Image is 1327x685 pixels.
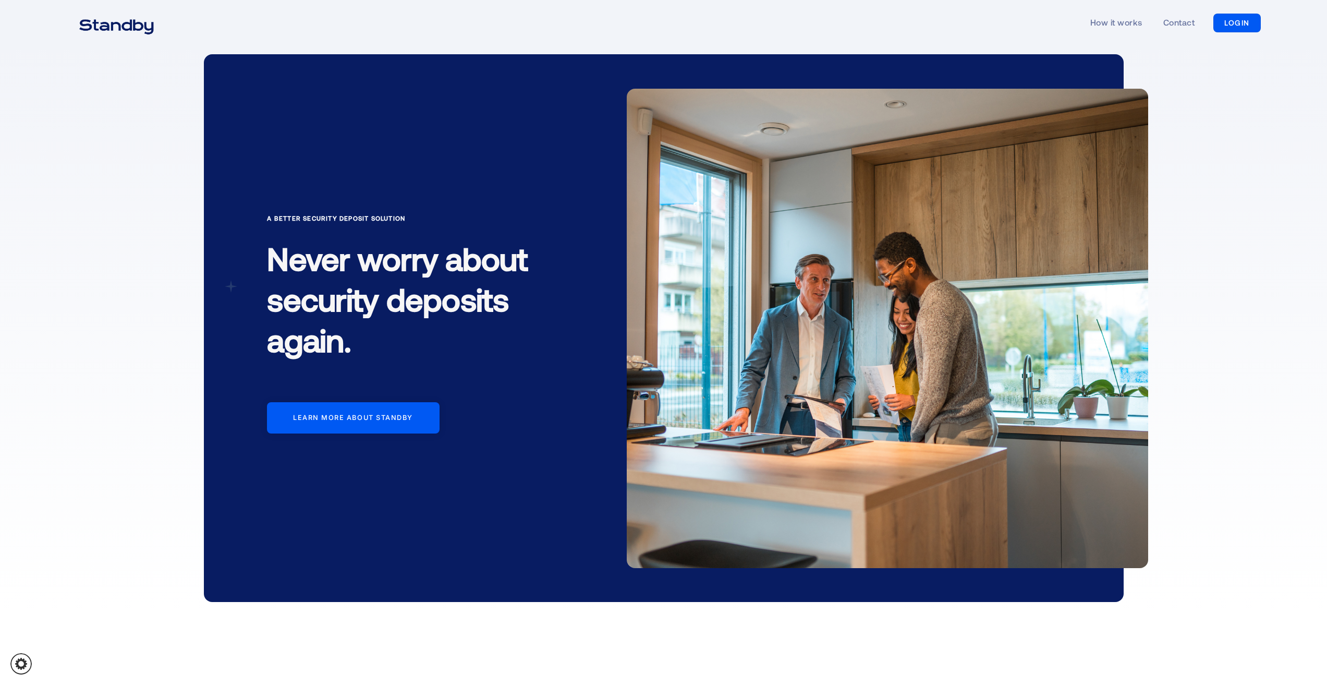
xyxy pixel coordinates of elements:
[293,414,413,422] div: Learn more about standby
[267,402,440,434] a: Learn more about standby
[66,13,167,33] a: home
[10,653,32,675] a: Cookie settings
[267,230,559,377] h1: Never worry about security deposits again.
[267,213,559,223] div: A Better Security Deposit Solution
[1213,14,1261,32] a: LOGIN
